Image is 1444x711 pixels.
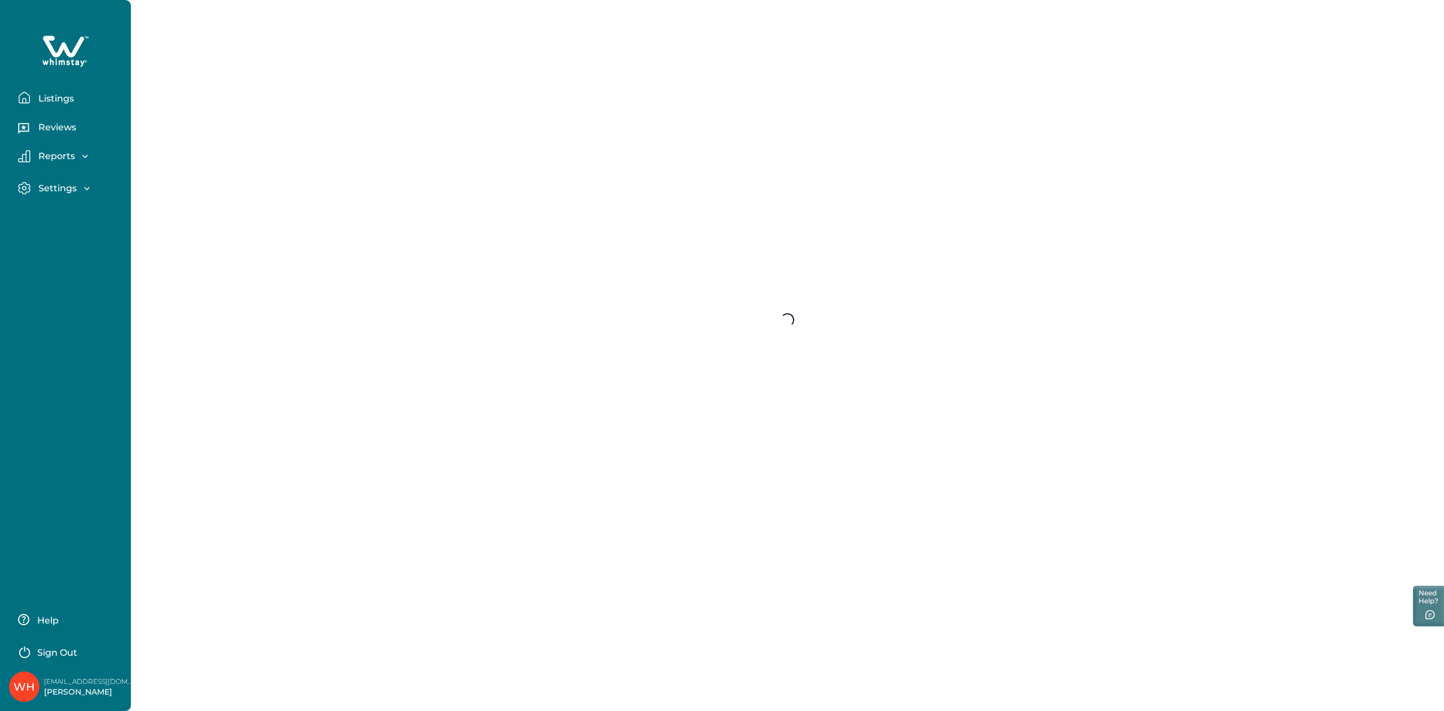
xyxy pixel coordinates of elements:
[14,673,35,700] div: Whimstay Host
[34,615,59,626] p: Help
[35,183,77,194] p: Settings
[35,93,74,104] p: Listings
[35,151,75,162] p: Reports
[37,647,77,659] p: Sign Out
[44,676,134,687] p: [EMAIL_ADDRESS][DOMAIN_NAME]
[18,182,122,195] button: Settings
[18,86,122,109] button: Listings
[35,122,76,133] p: Reviews
[18,150,122,163] button: Reports
[44,687,134,698] p: [PERSON_NAME]
[18,640,118,662] button: Sign Out
[18,608,118,631] button: Help
[18,118,122,141] button: Reviews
